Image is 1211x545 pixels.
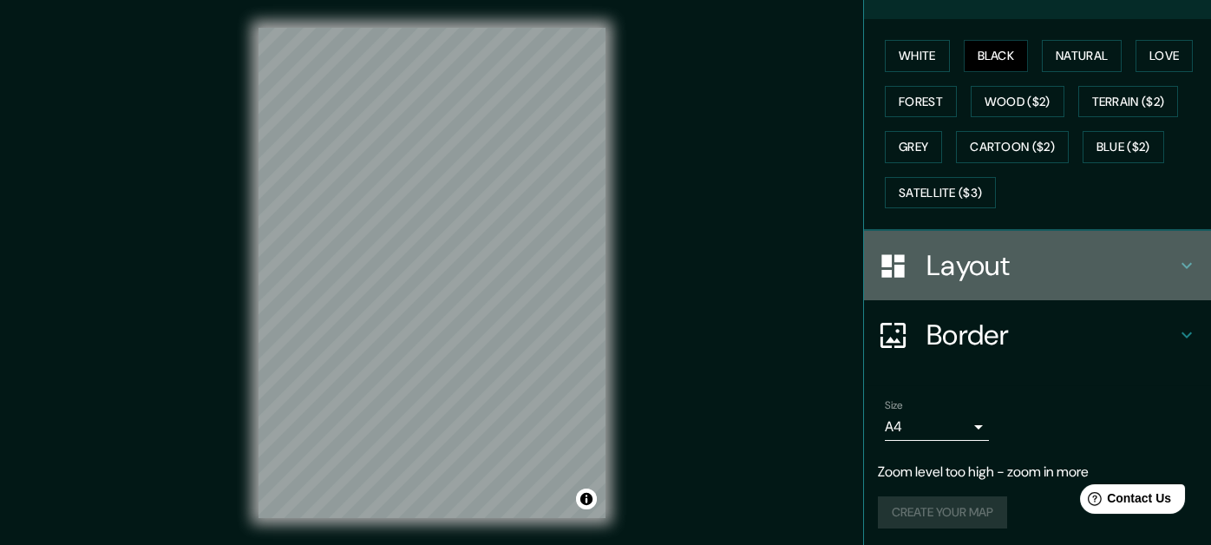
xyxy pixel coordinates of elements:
[885,40,950,72] button: White
[956,131,1069,163] button: Cartoon ($2)
[1136,40,1193,72] button: Love
[864,300,1211,370] div: Border
[576,489,597,509] button: Toggle attribution
[1083,131,1164,163] button: Blue ($2)
[885,177,996,209] button: Satellite ($3)
[926,248,1176,283] h4: Layout
[878,462,1197,483] p: Zoom level too high - zoom in more
[885,398,903,413] label: Size
[964,40,1029,72] button: Black
[885,131,942,163] button: Grey
[885,86,957,118] button: Forest
[971,86,1064,118] button: Wood ($2)
[885,413,989,441] div: A4
[926,318,1176,352] h4: Border
[1042,40,1122,72] button: Natural
[864,231,1211,300] div: Layout
[259,28,605,518] canvas: Map
[1078,86,1179,118] button: Terrain ($2)
[1057,477,1192,526] iframe: Help widget launcher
